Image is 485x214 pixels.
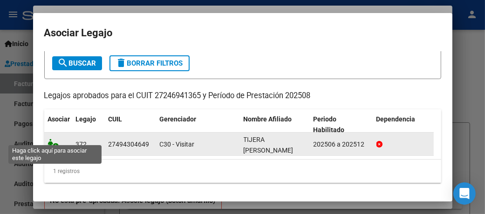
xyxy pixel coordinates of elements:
span: Legajo [76,115,96,123]
span: Buscar [58,59,96,67]
p: Legajos aprobados para el CUIT 27246941365 y Período de Prestación 202508 [44,90,441,102]
datatable-header-cell: Dependencia [373,109,443,140]
span: CUIL [109,115,123,123]
span: C30 - Visitar [160,140,195,148]
span: TIJERA MORENO CIELO NATALIE [244,136,294,154]
span: Gerenciador [160,115,197,123]
h2: Asociar Legajo [44,24,441,42]
span: 372 [76,140,87,148]
div: 27494304649 [109,139,150,150]
mat-icon: delete [116,57,127,68]
div: 202506 a 202512 [314,139,369,150]
button: Buscar [52,56,102,70]
span: Nombre Afiliado [244,115,292,123]
datatable-header-cell: Periodo Habilitado [310,109,373,140]
datatable-header-cell: Legajo [72,109,105,140]
span: Periodo Habilitado [314,115,345,134]
div: Open Intercom Messenger [453,182,476,205]
datatable-header-cell: Asociar [44,109,72,140]
span: Dependencia [376,115,416,123]
span: Borrar Filtros [116,59,183,67]
datatable-header-cell: CUIL [105,109,156,140]
datatable-header-cell: Gerenciador [156,109,240,140]
datatable-header-cell: Nombre Afiliado [240,109,310,140]
div: 1 registros [44,160,441,183]
span: Asociar [48,115,70,123]
mat-icon: search [58,57,69,68]
button: Borrar Filtros [109,55,190,71]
